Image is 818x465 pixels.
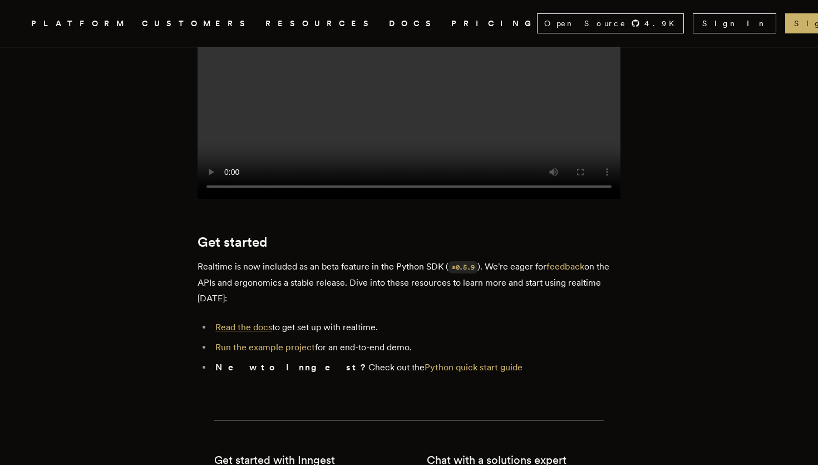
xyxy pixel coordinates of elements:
button: PLATFORM [31,17,129,31]
button: RESOURCES [265,17,376,31]
span: 4.9 K [644,18,681,29]
a: ≥0.5.9 [449,261,477,272]
li: to get set up with realtime. [212,320,620,335]
a: PRICING [451,17,537,31]
a: Python quick start guide [425,362,523,373]
a: Read the docs [215,322,272,332]
a: DOCS [389,17,438,31]
span: Open Source [544,18,627,29]
strong: New to Inngest? [215,362,368,373]
code: ≥0.5.9 [449,261,477,273]
li: Check out the [212,360,620,375]
a: Run the example project [215,342,315,353]
p: Realtime is now included as an beta feature in the Python SDK ( ). We're eager for on the APIs an... [198,259,620,306]
a: feedback [546,261,584,272]
h2: Get started [198,234,620,250]
a: Sign In [693,13,776,33]
li: for an end-to-end demo. [212,340,620,355]
a: CUSTOMERS [142,17,252,31]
